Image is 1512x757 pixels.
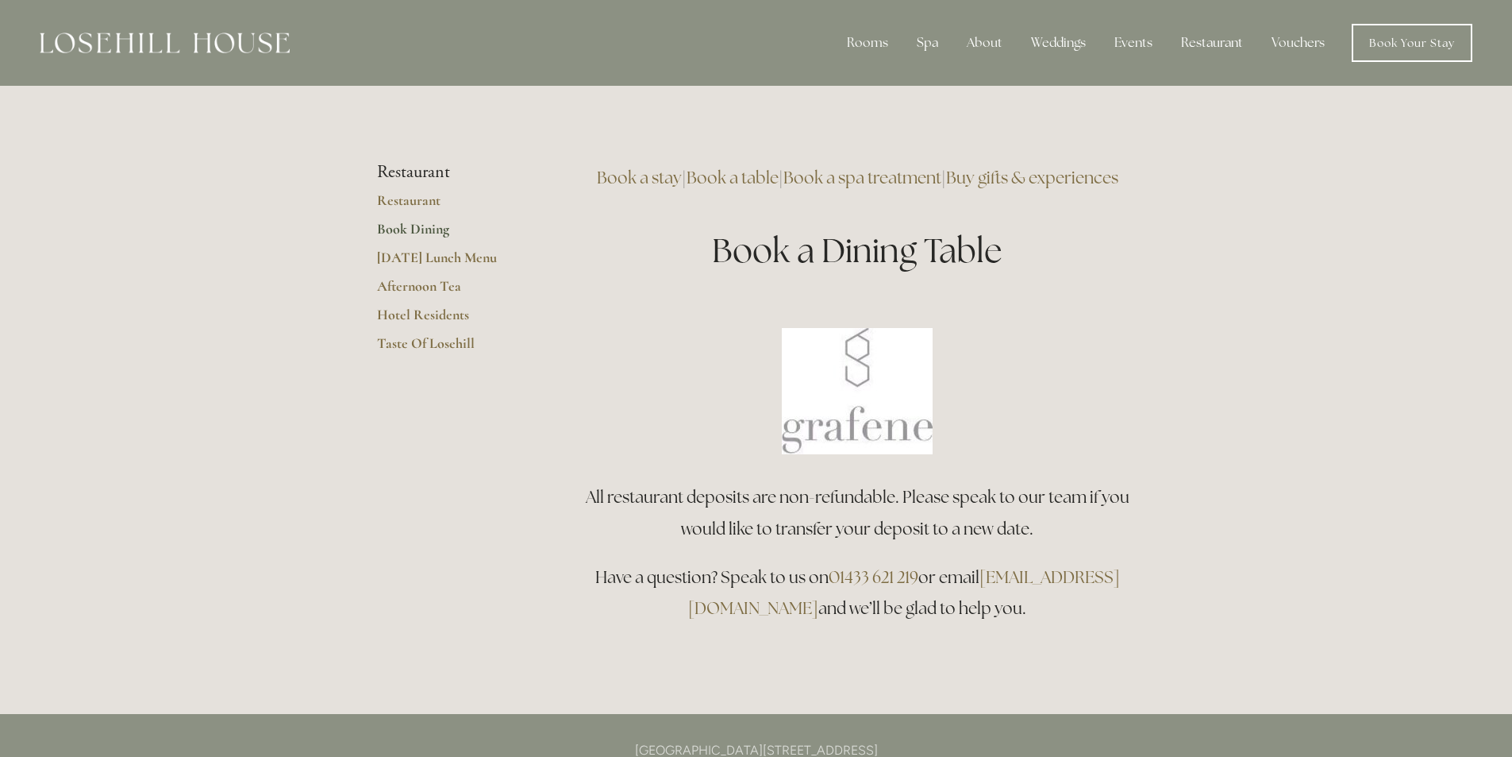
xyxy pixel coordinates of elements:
[1168,27,1256,59] div: Restaurant
[1102,27,1165,59] div: Events
[829,566,918,588] a: 01433 621 219
[377,249,529,277] a: [DATE] Lunch Menu
[782,328,933,454] img: Book a table at Grafene Restaurant @ Losehill
[834,27,901,59] div: Rooms
[1352,24,1472,62] a: Book Your Stay
[579,227,1136,274] h1: Book a Dining Table
[579,562,1136,625] h3: Have a question? Speak to us on or email and we’ll be glad to help you.
[377,277,529,306] a: Afternoon Tea
[954,27,1015,59] div: About
[377,162,529,183] li: Restaurant
[687,167,779,188] a: Book a table
[1018,27,1098,59] div: Weddings
[377,220,529,249] a: Book Dining
[946,167,1118,188] a: Buy gifts & experiences
[377,306,529,334] a: Hotel Residents
[377,334,529,363] a: Taste Of Losehill
[377,191,529,220] a: Restaurant
[1259,27,1337,59] a: Vouchers
[904,27,951,59] div: Spa
[783,167,941,188] a: Book a spa treatment
[579,481,1136,545] h3: All restaurant deposits are non-refundable. Please speak to our team if you would like to transfe...
[40,33,290,53] img: Losehill House
[579,162,1136,194] h3: | | |
[597,167,682,188] a: Book a stay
